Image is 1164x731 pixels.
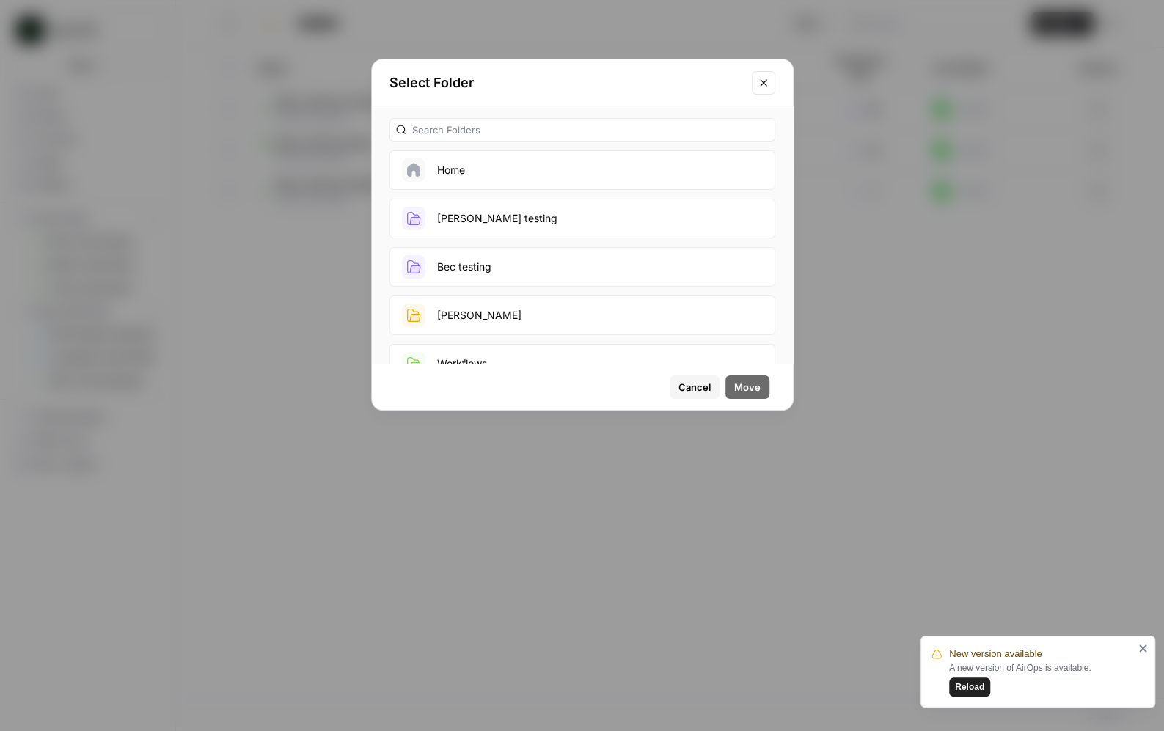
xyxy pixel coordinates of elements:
[734,380,761,394] span: Move
[389,150,775,190] button: Home
[389,295,775,335] button: [PERSON_NAME]
[670,375,720,399] button: Cancel
[1138,642,1149,654] button: close
[725,375,769,399] button: Move
[389,344,775,383] button: Workflows
[389,73,743,93] h2: Select Folder
[678,380,711,394] span: Cancel
[389,247,775,287] button: Bec testing
[412,122,769,137] input: Search Folders
[949,661,1134,697] div: A new version of AirOps is available.
[752,71,775,95] button: Close modal
[949,647,1042,661] span: New version available
[389,199,775,238] button: [PERSON_NAME] testing
[955,680,984,694] span: Reload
